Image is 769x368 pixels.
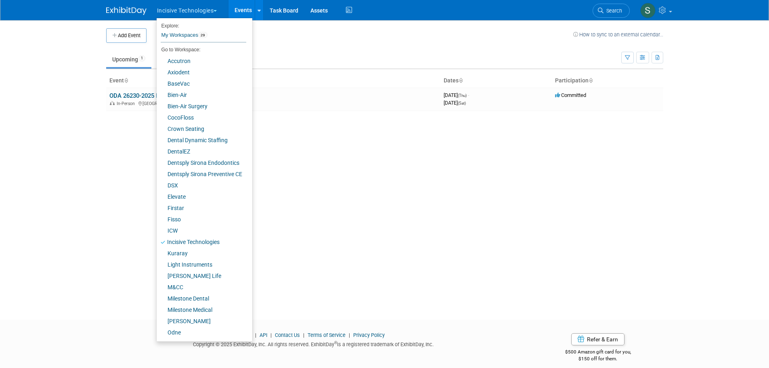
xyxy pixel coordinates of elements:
[334,341,337,345] sup: ®
[157,112,246,123] a: CocoFloss
[110,101,115,105] img: In-Person Event
[157,123,246,135] a: Crown Seating
[157,21,246,28] li: Explore:
[157,214,246,225] a: Fisso
[458,93,467,98] span: (Thu)
[157,157,246,168] a: Dentsply Sirona Endodontics
[589,77,593,84] a: Sort by Participation Type
[555,92,586,98] span: Committed
[571,333,624,345] a: Refer & Earn
[593,4,630,18] a: Search
[157,55,246,67] a: Accutron
[253,332,258,338] span: |
[157,282,246,293] a: M&CC
[124,77,128,84] a: Sort by Event Name
[157,168,246,180] a: Dentsply Sirona Preventive CE
[533,343,663,362] div: $500 Amazon gift card for you,
[157,270,246,282] a: [PERSON_NAME] Life
[603,8,622,14] span: Search
[106,74,440,88] th: Event
[157,248,246,259] a: Kuraray
[157,135,246,146] a: Dental Dynamic Staffing
[157,89,246,101] a: Bien-Air
[275,332,300,338] a: Contact Us
[552,74,663,88] th: Participation
[573,32,663,38] a: How to sync to an external calendar...
[157,180,246,191] a: DSX
[106,339,521,348] div: Copyright © 2025 ExhibitDay, Inc. All rights reserved. ExhibitDay is a registered trademark of Ex...
[444,92,469,98] span: [DATE]
[268,332,274,338] span: |
[157,259,246,270] a: Light Instruments
[468,92,469,98] span: -
[138,55,145,61] span: 1
[157,315,246,327] a: [PERSON_NAME]
[301,332,306,338] span: |
[157,225,246,236] a: ICW
[157,293,246,304] a: Milestone Dental
[459,77,463,84] a: Sort by Start Date
[353,332,385,338] a: Privacy Policy
[308,332,346,338] a: Terms of Service
[157,236,246,248] a: Incisive Technologies
[157,44,246,55] li: Go to Workspace:
[260,332,267,338] a: API
[157,146,246,157] a: DentalEZ
[458,101,466,105] span: (Sat)
[640,3,656,18] img: Samantha Meyers
[347,332,352,338] span: |
[157,191,246,202] a: Elevate
[106,7,147,15] img: ExhibitDay
[106,28,147,43] button: Add Event
[109,92,176,99] a: ODA 26230-2025 Incisive
[157,67,246,78] a: Axiodent
[533,355,663,362] div: $150 off for them.
[157,101,246,112] a: Bien-Air Surgery
[153,52,184,67] a: Past3
[117,101,137,106] span: In-Person
[106,52,151,67] a: Upcoming1
[444,100,466,106] span: [DATE]
[157,327,246,338] a: Odne
[198,32,207,38] span: 29
[157,304,246,315] a: Milestone Medical
[157,202,246,214] a: Firstar
[161,28,246,42] a: My Workspaces29
[157,338,246,349] a: [PERSON_NAME]
[157,78,246,89] a: BaseVac
[109,100,437,106] div: [GEOGRAPHIC_DATA], [GEOGRAPHIC_DATA]
[440,74,552,88] th: Dates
